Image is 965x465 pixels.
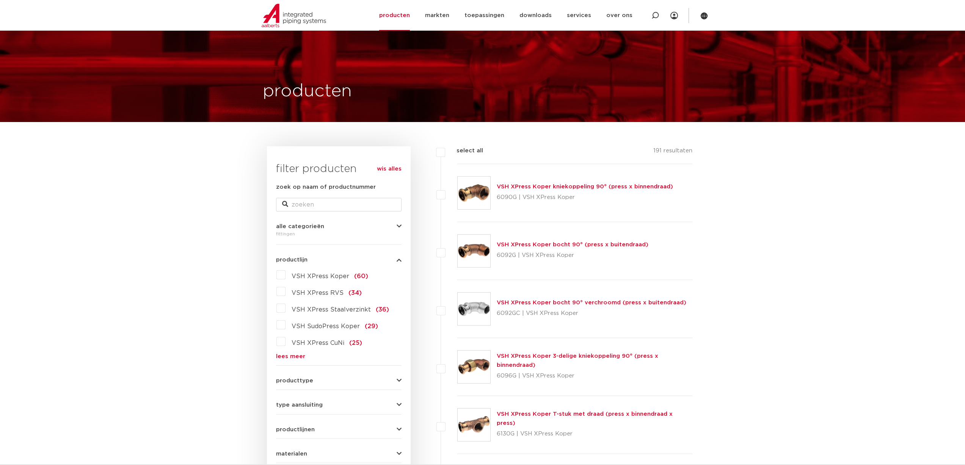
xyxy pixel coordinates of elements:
[292,323,360,329] span: VSH SudoPress Koper
[458,177,490,209] img: Thumbnail for VSH XPress Koper kniekoppeling 90° (press x binnendraad)
[292,273,349,279] span: VSH XPress Koper
[292,340,344,346] span: VSH XPress CuNi
[497,191,673,204] p: 6090G | VSH XPress Koper
[276,378,313,384] span: producttype
[276,161,402,177] h3: filter producten
[276,183,376,192] label: zoek op naam of productnummer
[354,273,368,279] span: (60)
[292,290,344,296] span: VSH XPress RVS
[276,257,402,263] button: productlijn
[292,307,371,313] span: VSH XPress Staalverzinkt
[365,323,378,329] span: (29)
[377,164,402,174] a: wis alles
[349,340,362,346] span: (25)
[276,257,308,263] span: productlijn
[276,198,402,211] input: zoeken
[276,229,402,238] div: fittingen
[276,402,323,408] span: type aansluiting
[497,307,686,319] p: 6092GC | VSH XPress Koper
[497,300,686,305] a: VSH XPress Koper bocht 90° verchroomd (press x buitendraad)
[653,146,692,158] p: 191 resultaten
[497,370,693,382] p: 6096G | VSH XPress Koper
[497,184,673,189] a: VSH XPress Koper kniekoppeling 90° (press x binnendraad)
[497,411,673,426] a: VSH XPress Koper T-stuk met draad (press x binnendraad x press)
[458,235,490,267] img: Thumbnail for VSH XPress Koper bocht 90° (press x buitendraad)
[276,402,402,408] button: type aansluiting
[376,307,389,313] span: (36)
[497,242,648,247] a: VSH XPress Koper bocht 90° (press x buitendraad)
[458,351,490,383] img: Thumbnail for VSH XPress Koper 3-delige kniekoppeling 90° (press x binnendraad)
[276,427,402,432] button: productlijnen
[497,353,658,368] a: VSH XPress Koper 3-delige kniekoppeling 90° (press x binnendraad)
[263,79,352,103] h1: producten
[497,249,648,261] p: 6092G | VSH XPress Koper
[276,451,307,457] span: materialen
[276,378,402,384] button: producttype
[276,224,402,229] button: alle categorieën
[458,409,490,441] img: Thumbnail for VSH XPress Koper T-stuk met draad (press x binnendraad x press)
[348,290,362,296] span: (34)
[276,451,402,457] button: materialen
[458,293,490,325] img: Thumbnail for VSH XPress Koper bocht 90° verchroomd (press x buitendraad)
[276,427,315,432] span: productlijnen
[276,354,402,359] a: lees meer
[276,224,324,229] span: alle categorieën
[497,428,693,440] p: 6130G | VSH XPress Koper
[445,146,483,155] label: select all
